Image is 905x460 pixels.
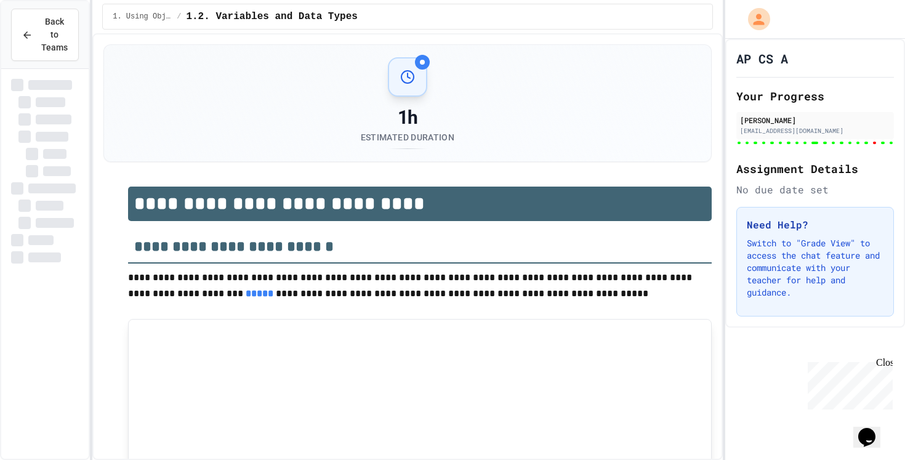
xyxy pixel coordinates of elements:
[803,357,893,410] iframe: chat widget
[740,126,890,135] div: [EMAIL_ADDRESS][DOMAIN_NAME]
[735,5,773,33] div: My Account
[186,9,357,24] span: 1.2. Variables and Data Types
[177,12,181,22] span: /
[736,160,894,177] h2: Assignment Details
[736,50,788,67] h1: AP CS A
[736,87,894,105] h2: Your Progress
[747,217,883,232] h3: Need Help?
[11,9,79,61] button: Back to Teams
[5,5,85,78] div: Chat with us now!Close
[736,182,894,197] div: No due date set
[361,107,454,129] div: 1h
[740,115,890,126] div: [PERSON_NAME]
[40,15,68,54] span: Back to Teams
[853,411,893,448] iframe: chat widget
[113,12,172,22] span: 1. Using Objects and Methods
[361,131,454,143] div: Estimated Duration
[747,237,883,299] p: Switch to "Grade View" to access the chat feature and communicate with your teacher for help and ...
